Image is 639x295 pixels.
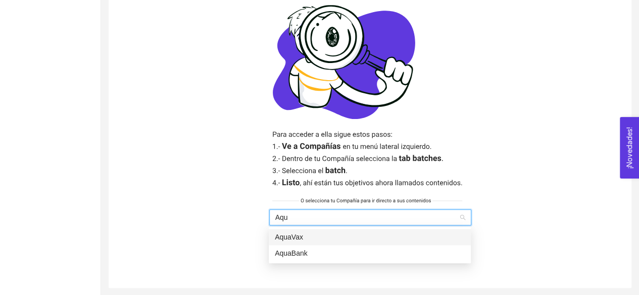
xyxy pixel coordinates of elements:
[620,117,639,179] button: Open Feedback Widget
[269,229,471,245] div: AquaVax
[275,231,465,243] div: AquaVax
[269,245,471,261] div: AquaBank
[275,248,465,259] div: AquaBank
